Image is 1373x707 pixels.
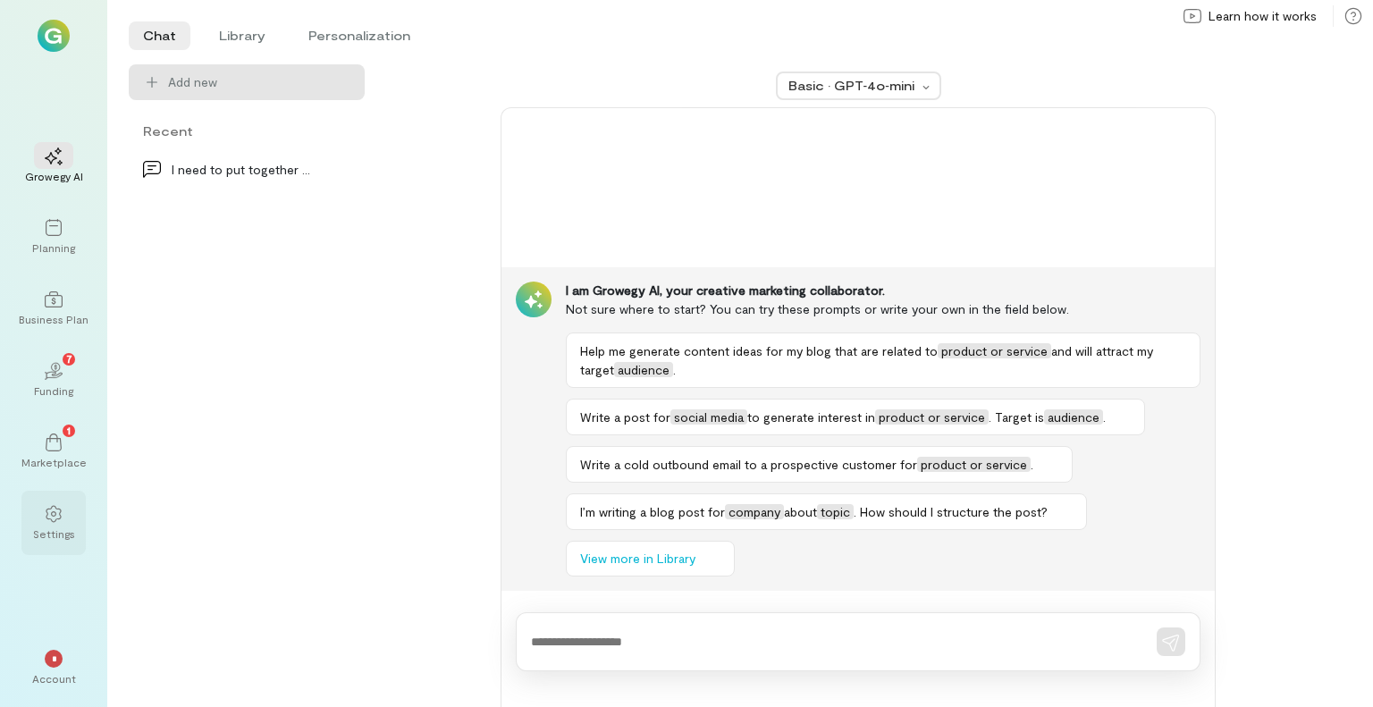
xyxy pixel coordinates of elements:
[21,455,87,469] div: Marketplace
[1044,409,1103,425] span: audience
[580,457,917,472] span: Write a cold outbound email to a prospective customer for
[32,671,76,686] div: Account
[33,526,75,541] div: Settings
[670,409,747,425] span: social media
[21,133,86,198] a: Growegy AI
[566,282,1200,299] div: I am Growegy AI, your creative marketing collaborator.
[205,21,280,50] li: Library
[725,504,784,519] span: company
[989,409,1044,425] span: . Target is
[747,409,875,425] span: to generate interest in
[129,21,190,50] li: Chat
[566,446,1073,483] button: Write a cold outbound email to a prospective customer forproduct or service.
[580,550,695,568] span: View more in Library
[566,541,735,577] button: View more in Library
[1209,7,1317,25] span: Learn how it works
[580,343,938,358] span: Help me generate content ideas for my blog that are related to
[21,491,86,555] a: Settings
[817,504,854,519] span: topic
[875,409,989,425] span: product or service
[294,21,425,50] li: Personalization
[21,276,86,341] a: Business Plan
[566,299,1200,318] div: Not sure where to start? You can try these prompts or write your own in the field below.
[580,504,725,519] span: I’m writing a blog post for
[788,77,917,95] div: Basic · GPT‑4o‑mini
[25,169,83,183] div: Growegy AI
[614,362,673,377] span: audience
[1031,457,1033,472] span: .
[566,399,1145,435] button: Write a post forsocial mediato generate interest inproduct or service. Target isaudience.
[66,350,72,366] span: 7
[21,205,86,269] a: Planning
[19,312,88,326] div: Business Plan
[566,493,1087,530] button: I’m writing a blog post forcompanyabouttopic. How should I structure the post?
[21,419,86,484] a: Marketplace
[67,422,71,438] span: 1
[854,504,1048,519] span: . How should I structure the post?
[172,160,311,179] div: I need to put together a visual for a slide for a…
[168,73,350,91] span: Add new
[1103,409,1106,425] span: .
[129,122,365,140] div: Recent
[32,240,75,255] div: Planning
[34,383,73,398] div: Funding
[938,343,1051,358] span: product or service
[580,409,670,425] span: Write a post for
[917,457,1031,472] span: product or service
[21,348,86,412] a: Funding
[21,635,86,700] div: *Account
[673,362,676,377] span: .
[784,504,817,519] span: about
[566,332,1200,388] button: Help me generate content ideas for my blog that are related toproduct or serviceand will attract ...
